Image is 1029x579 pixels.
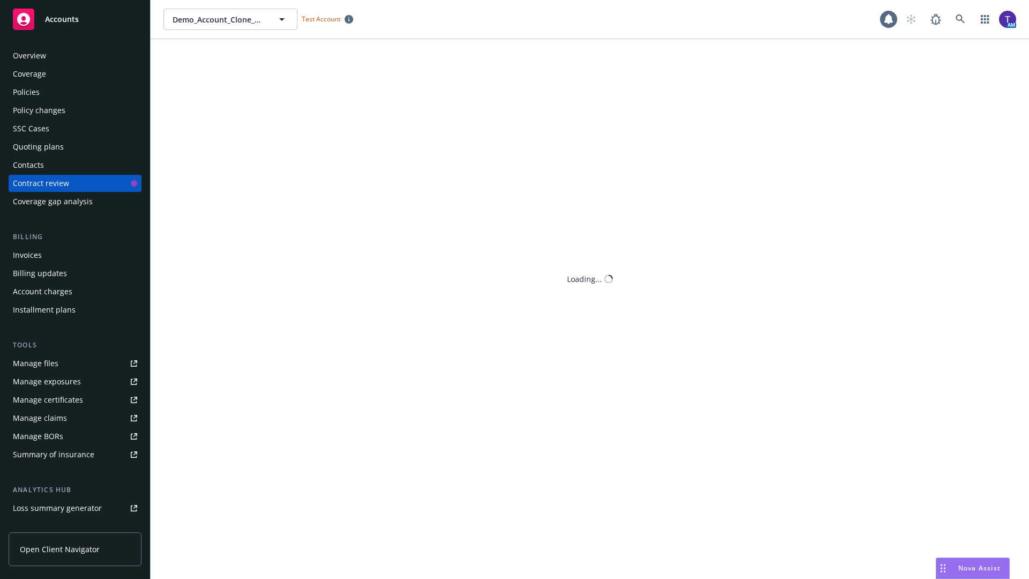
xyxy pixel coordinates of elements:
div: Loading... [567,273,602,285]
div: Tools [9,340,141,351]
span: Open Client Navigator [20,544,100,555]
div: Billing [9,232,141,242]
a: Manage BORs [9,428,141,445]
div: SSC Cases [13,120,49,137]
div: Manage certificates [13,391,83,409]
div: Loss summary generator [13,500,102,517]
span: Accounts [45,15,79,24]
a: Policies [9,84,141,101]
div: Installment plans [13,301,76,318]
a: Quoting plans [9,138,141,155]
div: Overview [13,47,46,64]
img: photo [999,11,1016,28]
button: Demo_Account_Clone_QA_CR_Tests_Demo [163,9,297,30]
a: Policy changes [9,102,141,119]
button: Nova Assist [936,558,1010,579]
a: Invoices [9,247,141,264]
div: Billing updates [13,265,67,282]
div: Quoting plans [13,138,64,155]
a: Report a Bug [925,9,946,30]
div: Contacts [13,157,44,174]
a: Billing updates [9,265,141,282]
a: Manage certificates [9,391,141,409]
a: Contract review [9,175,141,192]
a: Summary of insurance [9,446,141,463]
a: Manage files [9,355,141,372]
span: Test Account [297,13,357,25]
div: Summary of insurance [13,446,94,463]
a: Account charges [9,283,141,300]
a: Accounts [9,4,141,34]
a: Contacts [9,157,141,174]
div: Coverage [13,65,46,83]
div: Manage claims [13,410,67,427]
a: Switch app [974,9,996,30]
a: Overview [9,47,141,64]
a: Manage claims [9,410,141,427]
div: Policy changes [13,102,65,119]
div: Manage BORs [13,428,63,445]
div: Analytics hub [9,485,141,495]
a: Search [950,9,971,30]
div: Manage files [13,355,58,372]
a: Coverage [9,65,141,83]
span: Nova Assist [958,563,1001,573]
div: Drag to move [936,558,950,578]
div: Policies [13,84,40,101]
a: Loss summary generator [9,500,141,517]
a: Start snowing [900,9,922,30]
a: Manage exposures [9,373,141,390]
a: Coverage gap analysis [9,193,141,210]
div: Invoices [13,247,42,264]
div: Manage exposures [13,373,81,390]
a: SSC Cases [9,120,141,137]
span: Demo_Account_Clone_QA_CR_Tests_Demo [173,14,265,25]
div: Coverage gap analysis [13,193,93,210]
div: Contract review [13,175,69,192]
div: Account charges [13,283,72,300]
a: Installment plans [9,301,141,318]
span: Test Account [302,14,340,24]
